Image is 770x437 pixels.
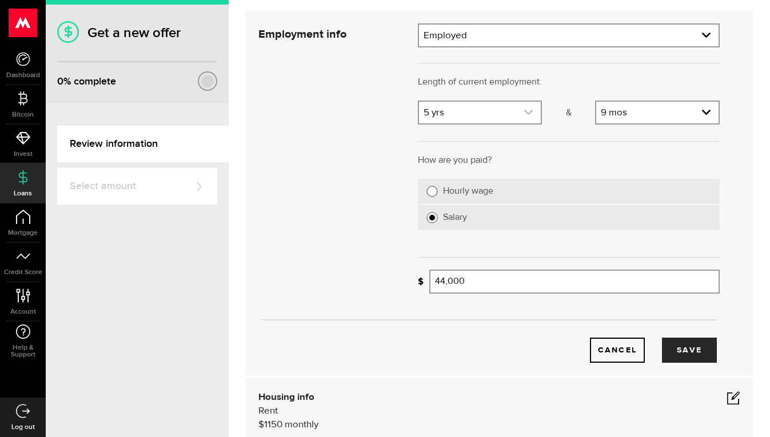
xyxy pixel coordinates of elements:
[426,186,438,197] input: Hourly wage
[662,338,717,363] button: Save
[443,186,711,197] label: Hourly wage
[285,420,318,430] span: monthly
[426,212,438,223] input: Salary
[443,212,711,223] label: Salary
[57,126,229,162] a: Review information
[596,102,719,123] a: expand select
[419,25,719,46] a: expand select
[542,106,595,120] p: &
[57,75,63,87] span: 0
[419,102,541,123] a: expand select
[258,420,264,430] span: $
[258,392,314,402] b: Housing info
[418,154,720,167] p: How are you paid?
[57,25,217,41] h1: Get a new offer
[258,29,346,40] strong: Employment info
[258,406,278,416] span: Rent
[57,71,116,92] div: % complete
[264,420,282,430] span: 1150
[9,5,43,39] button: Open LiveChat chat widget
[57,168,217,205] a: Select amount
[590,338,645,363] button: Cancel
[418,75,720,89] p: Length of current employment:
